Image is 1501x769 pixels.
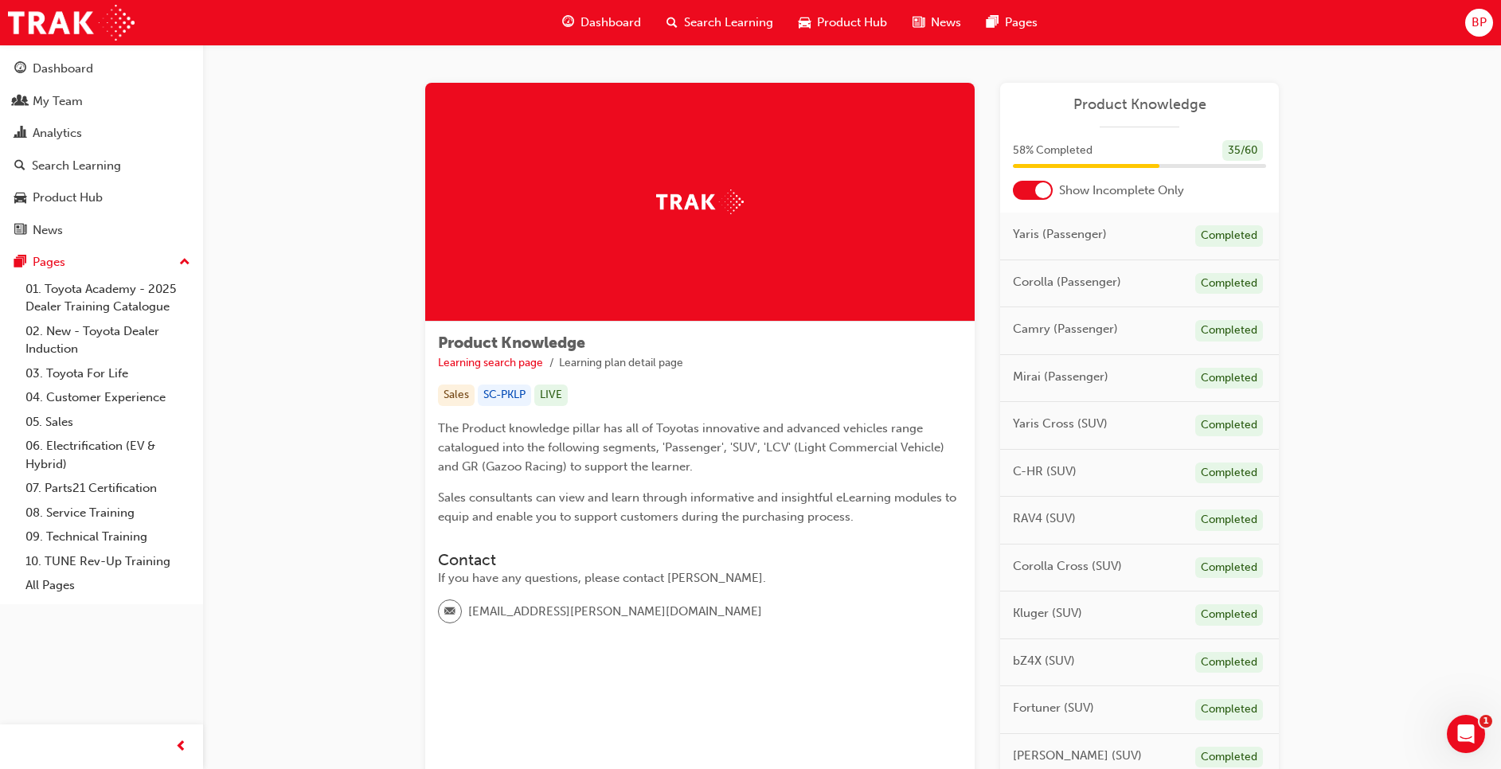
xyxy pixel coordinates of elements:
a: Dashboard [6,54,197,84]
div: Completed [1195,604,1263,626]
span: guage-icon [14,62,26,76]
span: Yaris (Passenger) [1013,225,1107,244]
div: Completed [1195,509,1263,531]
span: Pages [1005,14,1038,32]
span: chart-icon [14,127,26,141]
span: search-icon [666,13,678,33]
a: search-iconSearch Learning [654,6,786,39]
div: Completed [1195,368,1263,389]
div: SC-PKLP [478,384,531,406]
a: 08. Service Training [19,501,197,525]
span: Product Hub [817,14,887,32]
span: C-HR (SUV) [1013,463,1077,481]
span: car-icon [14,191,26,205]
a: Learning search page [438,356,543,369]
img: Trak [656,189,744,214]
span: car-icon [799,13,811,33]
div: Completed [1195,320,1263,342]
iframe: Intercom live chat [1447,715,1485,753]
a: All Pages [19,573,197,598]
span: Product Knowledge [438,334,585,352]
span: [EMAIL_ADDRESS][PERSON_NAME][DOMAIN_NAME] [468,603,762,621]
button: Pages [6,248,197,277]
span: Show Incomplete Only [1059,182,1184,200]
span: BP [1472,14,1487,32]
span: Corolla (Passenger) [1013,273,1121,291]
span: Camry (Passenger) [1013,320,1118,338]
span: Dashboard [580,14,641,32]
div: Completed [1195,273,1263,295]
span: 58 % Completed [1013,142,1093,160]
div: Completed [1195,415,1263,436]
span: [PERSON_NAME] (SUV) [1013,747,1142,765]
span: up-icon [179,252,190,273]
div: Pages [33,253,65,271]
span: pages-icon [987,13,999,33]
div: Completed [1195,699,1263,720]
div: Analytics [33,124,82,142]
span: pages-icon [14,256,26,270]
div: Product Hub [33,189,103,207]
span: 1 [1480,715,1492,728]
span: Corolla Cross (SUV) [1013,557,1122,576]
a: pages-iconPages [974,6,1050,39]
div: If you have any questions, please contact [PERSON_NAME]. [438,569,962,587]
a: My Team [6,87,197,116]
a: 03. Toyota For Life [19,361,197,386]
span: search-icon [14,159,25,174]
div: Completed [1195,747,1263,768]
img: Trak [8,5,135,41]
span: Mirai (Passenger) [1013,368,1108,386]
div: Completed [1195,557,1263,579]
a: car-iconProduct Hub [786,6,900,39]
div: LIVE [534,384,568,406]
a: 02. New - Toyota Dealer Induction [19,319,197,361]
a: 04. Customer Experience [19,385,197,410]
a: guage-iconDashboard [549,6,654,39]
div: Search Learning [32,157,121,175]
li: Learning plan detail page [559,354,683,373]
div: Dashboard [33,60,93,78]
a: 06. Electrification (EV & Hybrid) [19,434,197,476]
span: The Product knowledge pillar has all of Toyotas innovative and advanced vehicles range catalogued... [438,421,948,474]
h3: Contact [438,551,962,569]
span: Sales consultants can view and learn through informative and insightful eLearning modules to equi... [438,490,960,524]
div: 35 / 60 [1222,140,1263,162]
div: Completed [1195,463,1263,484]
span: news-icon [913,13,924,33]
span: news-icon [14,224,26,238]
a: Product Hub [6,183,197,213]
a: 01. Toyota Academy - 2025 Dealer Training Catalogue [19,277,197,319]
a: Search Learning [6,151,197,181]
span: bZ4X (SUV) [1013,652,1075,670]
span: News [931,14,961,32]
div: Completed [1195,652,1263,673]
div: News [33,221,63,240]
span: Fortuner (SUV) [1013,699,1094,717]
a: 07. Parts21 Certification [19,476,197,501]
div: Completed [1195,225,1263,247]
span: Yaris Cross (SUV) [1013,415,1108,433]
a: 05. Sales [19,410,197,435]
span: prev-icon [175,737,187,757]
span: Search Learning [684,14,773,32]
button: DashboardMy TeamAnalyticsSearch LearningProduct HubNews [6,51,197,248]
div: My Team [33,92,83,111]
span: people-icon [14,95,26,109]
button: BP [1465,9,1493,37]
a: News [6,216,197,245]
span: guage-icon [562,13,574,33]
a: 09. Technical Training [19,525,197,549]
span: email-icon [444,602,455,623]
a: 10. TUNE Rev-Up Training [19,549,197,574]
span: Kluger (SUV) [1013,604,1082,623]
a: news-iconNews [900,6,974,39]
a: Product Knowledge [1013,96,1266,114]
span: RAV4 (SUV) [1013,509,1076,528]
div: Sales [438,384,475,406]
a: Analytics [6,119,197,148]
